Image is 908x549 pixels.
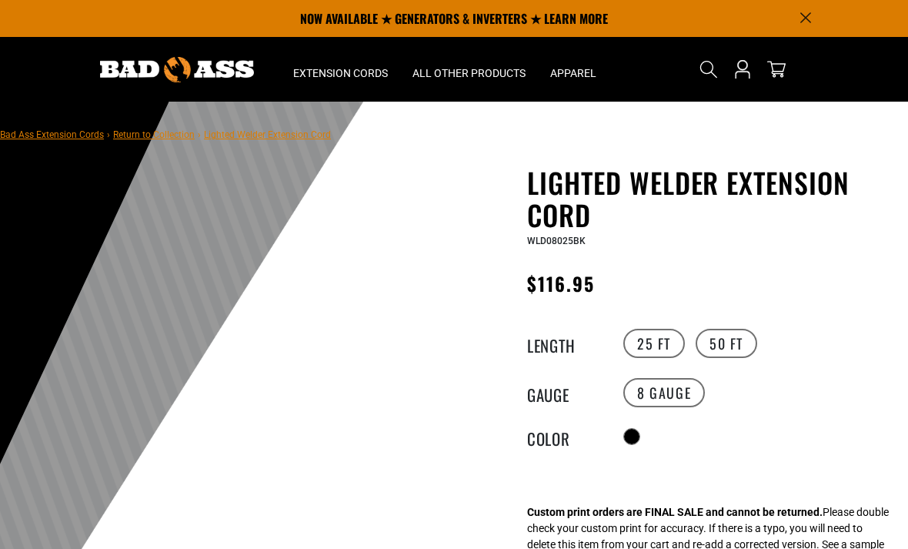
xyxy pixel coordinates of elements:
h1: Lighted Welder Extension Cord [527,166,896,231]
legend: Color [527,427,604,447]
span: WLD08025BK [527,236,586,246]
label: 8 Gauge [623,378,705,407]
span: Apparel [550,66,596,80]
span: Extension Cords [293,66,388,80]
span: Lighted Welder Extension Cord [204,129,331,140]
legend: Length [527,333,604,353]
summary: All Other Products [400,37,538,102]
strong: Custom print orders are FINAL SALE and cannot be returned. [527,506,823,518]
span: $116.95 [527,269,596,297]
a: Return to Collection [113,129,195,140]
legend: Gauge [527,383,604,403]
span: › [107,129,110,140]
label: 50 FT [696,329,757,358]
summary: Apparel [538,37,609,102]
summary: Extension Cords [281,37,400,102]
span: › [198,129,201,140]
img: Bad Ass Extension Cords [100,57,254,82]
label: 25 FT [623,329,685,358]
span: All Other Products [412,66,526,80]
summary: Search [696,57,721,82]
